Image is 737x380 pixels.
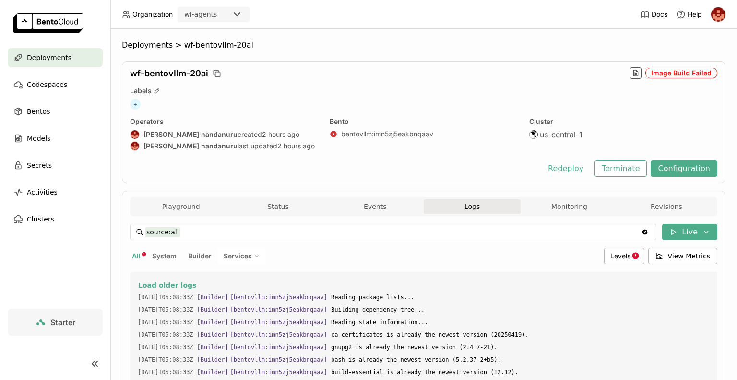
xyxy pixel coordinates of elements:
[138,280,710,291] button: Load older logs
[651,160,717,177] button: Configuration
[262,130,299,139] span: 2 hours ago
[50,318,75,327] span: Starter
[618,199,715,214] button: Revisions
[711,7,725,22] img: prasanth nandanuru
[150,250,178,262] button: System
[131,142,139,150] img: prasanth nandanuru
[230,319,327,326] span: [bentovllm:imn5zj5eakbnqaav]
[27,133,50,144] span: Models
[138,342,193,353] span: 2025-10-08T05:08:33.246Z
[188,252,212,260] span: Builder
[331,317,710,328] span: Reading state information...
[27,186,58,198] span: Activities
[230,331,327,338] span: [bentovllm:imn5zj5eakbnqaav]
[143,130,238,139] strong: [PERSON_NAME] nandanuru
[152,252,177,260] span: System
[230,344,327,351] span: [bentovllm:imn5zj5eakbnqaav]
[541,160,591,177] button: Redeploy
[331,305,710,315] span: Building dependency tree...
[145,224,641,240] input: Search
[132,199,229,214] button: Playground
[8,183,103,202] a: Activities
[217,248,266,264] div: Services
[688,10,702,19] span: Help
[130,130,318,139] div: created
[331,342,710,353] span: gnupg2 is already the newest version (2.4.7-21).
[331,355,710,365] span: bash is already the newest version (5.2.37-2+b5).
[610,252,630,260] span: Levels
[27,79,67,90] span: Codespaces
[132,252,141,260] span: All
[8,309,103,336] a: Starter
[184,10,217,19] div: wf-agents
[138,330,193,340] span: 2025-10-08T05:08:33.246Z
[197,319,228,326] span: [Builder]
[27,52,71,63] span: Deployments
[331,367,710,378] span: build-essential is already the newest version (12.12).
[230,369,327,376] span: [bentovllm:imn5zj5eakbnqaav]
[529,117,717,126] div: Cluster
[668,251,711,261] span: View Metrics
[138,292,193,303] span: 2025-10-08T05:08:33.048Z
[327,199,424,214] button: Events
[229,199,326,214] button: Status
[197,344,228,351] span: [Builder]
[122,40,173,50] span: Deployments
[8,209,103,229] a: Clusters
[652,10,667,19] span: Docs
[230,306,327,313] span: [bentovllm:imn5zj5eakbnqaav]
[464,202,480,211] span: Logs
[27,159,52,171] span: Secrets
[8,156,103,175] a: Secrets
[641,228,649,236] svg: Clear value
[138,305,193,315] span: 2025-10-08T05:08:33.225Z
[218,10,219,20] input: Selected wf-agents.
[230,356,327,363] span: [bentovllm:imn5zj5eakbnqaav]
[130,117,318,126] div: Operators
[122,40,725,50] nav: Breadcrumbs navigation
[186,250,214,262] button: Builder
[130,68,208,79] span: wf-bentovllm-20ai
[184,40,253,50] span: wf-bentovllm-20ai
[138,355,193,365] span: 2025-10-08T05:08:33.246Z
[197,331,228,338] span: [Builder]
[662,224,717,240] button: Live
[130,86,717,95] div: Labels
[130,141,318,151] div: last updated
[197,294,228,301] span: [Builder]
[648,248,718,264] button: View Metrics
[540,130,582,139] span: us-central-1
[594,160,647,177] button: Terminate
[138,317,193,328] span: 2025-10-08T05:08:33.225Z
[521,199,618,214] button: Monitoring
[8,48,103,67] a: Deployments
[27,106,50,117] span: Bentos
[143,142,238,150] strong: [PERSON_NAME] nandanuru
[197,369,228,376] span: [Builder]
[640,10,667,19] a: Docs
[131,130,139,139] img: prasanth nandanuru
[341,130,433,138] a: bentovllm:imn5zj5eakbnqaav
[8,75,103,94] a: Codespaces
[138,281,196,290] span: Load older logs
[330,117,518,126] div: Bento
[130,250,143,262] button: All
[277,142,315,150] span: 2 hours ago
[173,40,184,50] span: >
[331,330,710,340] span: ca-certificates is already the newest version (20250419).
[197,306,228,313] span: [Builder]
[27,213,54,225] span: Clusters
[13,13,83,33] img: logo
[8,102,103,121] a: Bentos
[676,10,702,19] div: Help
[224,252,252,260] span: Services
[645,68,717,78] div: Image Build Failed
[230,294,327,301] span: [bentovllm:imn5zj5eakbnqaav]
[8,129,103,148] a: Models
[130,99,141,110] span: +
[331,292,710,303] span: Reading package lists...
[132,10,173,19] span: Organization
[604,248,644,264] div: Levels
[197,356,228,363] span: [Builder]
